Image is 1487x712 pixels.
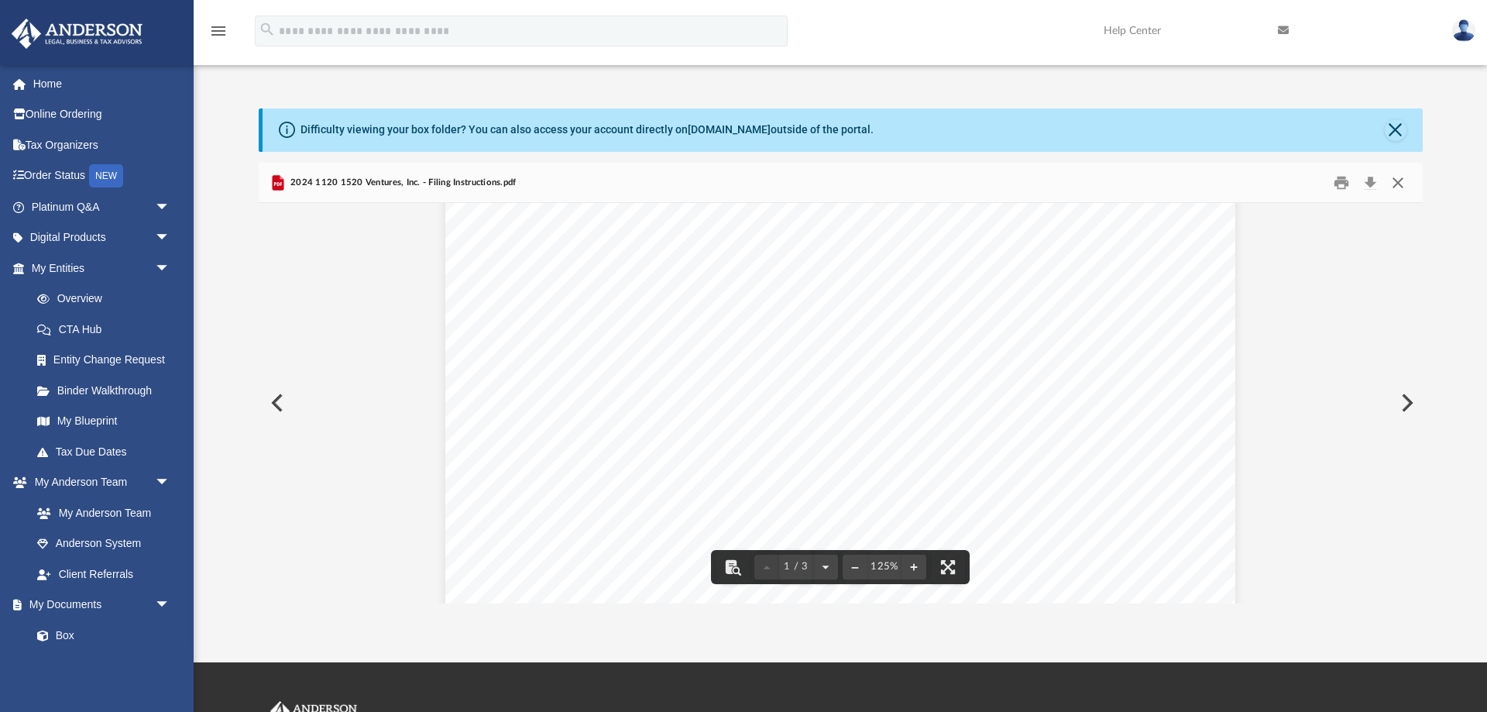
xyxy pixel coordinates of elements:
[155,467,186,499] span: arrow_drop_down
[716,550,750,584] button: Toggle findbar
[300,122,874,138] div: Difficulty viewing your box folder? You can also access your account directly on outside of the p...
[155,191,186,223] span: arrow_drop_down
[7,19,147,49] img: Anderson Advisors Platinum Portal
[209,29,228,40] a: menu
[22,314,194,345] a: CTA Hub
[11,129,194,160] a: Tax Organizers
[901,550,926,584] button: Zoom in
[259,21,276,38] i: search
[867,562,901,572] div: Current zoom level
[1384,170,1412,194] button: Close
[574,231,682,244] span: [PERSON_NAME]
[209,22,228,40] i: menu
[1326,170,1357,194] button: Print
[11,99,194,130] a: Online Ordering
[779,550,813,584] button: 1 / 3
[22,436,194,467] a: Tax Due Dates
[22,406,186,437] a: My Blueprint
[11,253,194,284] a: My Entitiesarrow_drop_down
[22,620,178,651] a: Box
[22,528,186,559] a: Anderson System
[259,163,1423,604] div: Preview
[22,651,186,682] a: Meeting Minutes
[259,381,293,425] button: Previous File
[22,497,178,528] a: My Anderson Team
[22,284,194,315] a: Overview
[11,467,186,498] a: My Anderson Teamarrow_drop_down
[1389,381,1423,425] button: Next File
[22,559,186,590] a: Client Referrals
[688,123,771,136] a: [DOMAIN_NAME]
[287,176,517,190] span: 2024 1120 1520 Ventures, Inc. - Filing Instructions.pdf
[11,68,194,99] a: Home
[155,253,186,284] span: arrow_drop_down
[11,191,194,222] a: Platinum Q&Aarrow_drop_down
[843,550,867,584] button: Zoom out
[22,345,194,376] a: Entity Change Request
[1385,119,1406,141] button: Close
[11,160,194,192] a: Order StatusNEW
[1452,19,1475,42] img: User Pic
[89,164,123,187] div: NEW
[11,590,186,621] a: My Documentsarrow_drop_down
[931,550,965,584] button: Enter fullscreen
[813,550,838,584] button: Next page
[22,375,194,406] a: Binder Walkthrough
[1357,170,1385,194] button: Download
[538,231,645,244] span: [PERSON_NAME]
[155,222,186,254] span: arrow_drop_down
[259,203,1423,603] div: File preview
[155,590,186,621] span: arrow_drop_down
[779,562,813,572] span: 1 / 3
[259,203,1423,603] div: Document Viewer
[11,222,194,253] a: Digital Productsarrow_drop_down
